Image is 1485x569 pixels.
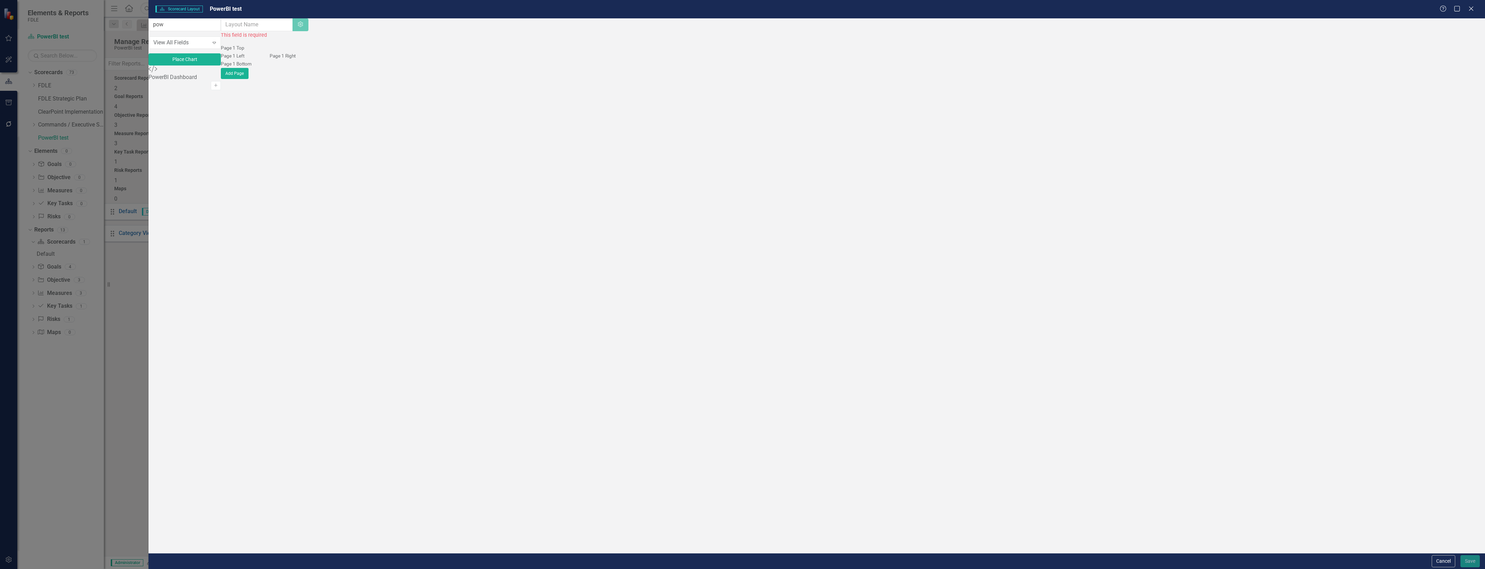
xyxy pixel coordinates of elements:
small: Page 1 Right [270,53,296,59]
div: View All Fields [153,38,209,46]
div: This field is required [221,31,308,39]
div: PowerBI Dashboard [148,73,221,81]
input: Filter List... [148,18,221,31]
small: Page 1 Bottom [221,61,252,67]
button: Add Page [221,68,249,79]
small: Page 1 Left [221,53,244,59]
input: Layout Name [221,18,293,31]
button: Cancel [1432,555,1455,567]
button: Place Chart [148,53,221,65]
span: PowerBI test [210,6,242,12]
button: Save [1460,555,1480,567]
small: Page 1 Top [221,45,244,51]
span: Scorecard Layout [155,6,203,12]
